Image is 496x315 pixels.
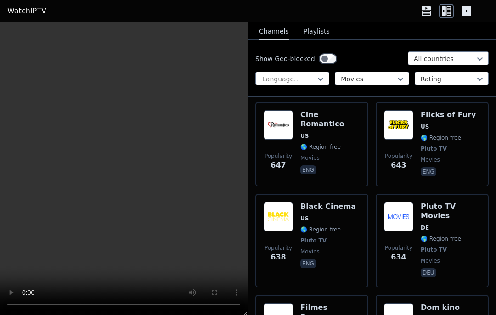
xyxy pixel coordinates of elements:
h6: Cine Romantico [300,110,360,129]
span: movies [300,248,320,255]
h6: Flicks of Fury [421,110,476,119]
span: 634 [391,252,406,263]
h6: Black Cinema [300,202,356,211]
img: Cine Romantico [264,110,293,140]
p: deu [421,268,436,277]
h6: Pluto TV Movies [421,202,480,220]
span: movies [300,154,320,162]
span: Popularity [385,152,412,160]
a: WatchIPTV [7,6,46,17]
img: Pluto TV Movies [384,202,413,231]
h6: Dom kino [421,303,461,312]
span: 647 [271,160,286,171]
span: Popularity [385,244,412,252]
span: US [300,215,309,222]
img: Black Cinema [264,202,293,231]
button: Channels [259,23,289,40]
span: 🌎 Region-free [300,143,341,151]
span: Popularity [265,152,292,160]
span: movies [421,257,440,264]
span: Pluto TV [300,237,327,244]
label: Show Geo-blocked [255,54,315,63]
p: eng [300,165,316,174]
span: 643 [391,160,406,171]
span: US [421,123,429,130]
img: Flicks of Fury [384,110,413,140]
p: eng [300,259,316,268]
span: 🌎 Region-free [300,226,341,233]
span: US [300,132,309,140]
p: eng [421,167,436,176]
span: Pluto TV [421,145,447,152]
button: Playlists [304,23,330,40]
span: 🌎 Region-free [421,235,461,242]
span: 638 [271,252,286,263]
span: Popularity [265,244,292,252]
span: movies [421,156,440,163]
span: 🌎 Region-free [421,134,461,141]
